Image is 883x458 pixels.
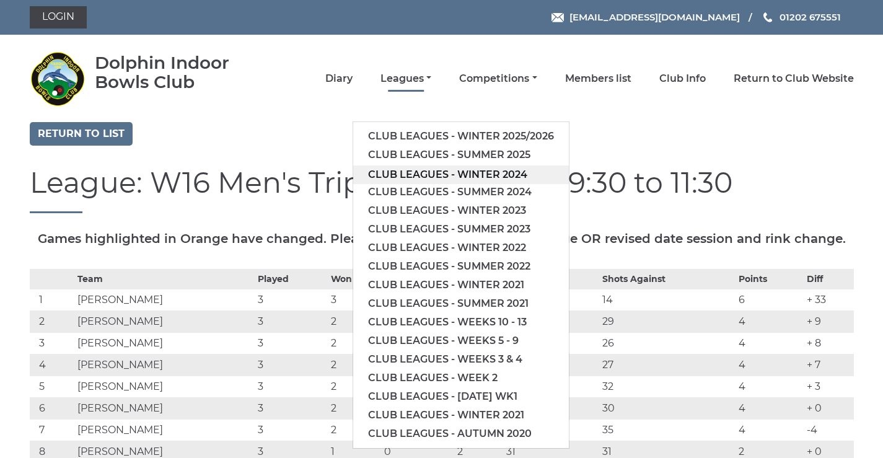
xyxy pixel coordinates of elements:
td: [PERSON_NAME] [74,354,255,376]
td: + 3 [804,376,854,397]
td: + 9 [804,310,854,332]
td: 4 [30,354,75,376]
th: Diff [804,269,854,289]
a: Club leagues - Winter 2022 [353,239,569,257]
a: Login [30,6,87,29]
td: 3 [328,289,381,310]
td: 2 [328,397,381,419]
a: Return to list [30,122,133,146]
th: Shots Against [599,269,736,289]
a: Club leagues - Winter 2024 [353,165,569,184]
img: Dolphin Indoor Bowls Club [30,51,86,107]
a: Club leagues - Week 2 [353,369,569,387]
a: Diary [325,72,353,86]
img: Phone us [763,12,772,22]
a: Club leagues - Winter 2021 [353,276,569,294]
h1: League: W16 Men's Triples - [DATE] - 09:30 to 11:30 [30,167,854,213]
td: 26 [599,332,736,354]
a: Club leagues - [DATE] wk1 [353,387,569,406]
td: 6 [736,289,804,310]
a: Club leagues - Summer 2022 [353,257,569,276]
a: Club leagues - Summer 2021 [353,294,569,313]
th: Played [255,269,328,289]
td: 4 [736,354,804,376]
td: 35 [599,419,736,441]
td: 3 [255,289,328,310]
td: 30 [599,397,736,419]
td: + 7 [804,354,854,376]
td: 4 [736,310,804,332]
a: Club leagues - Winter 2023 [353,201,569,220]
ul: Leagues [353,121,569,449]
div: Dolphin Indoor Bowls Club [95,53,265,92]
td: 2 [328,376,381,397]
a: Leagues [380,72,431,86]
td: 3 [255,332,328,354]
td: [PERSON_NAME] [74,332,255,354]
td: [PERSON_NAME] [74,397,255,419]
a: Phone us 01202 675551 [762,10,841,24]
a: Club leagues - Weeks 5 - 9 [353,332,569,350]
a: Club leagues - Summer 2024 [353,183,569,201]
td: -4 [804,419,854,441]
a: Club Info [659,72,706,86]
h5: Games highlighted in Orange have changed. Please check for a revised rink change OR revised date ... [30,232,854,245]
td: 3 [255,354,328,376]
td: 3 [30,332,75,354]
td: [PERSON_NAME] [74,310,255,332]
td: [PERSON_NAME] [74,289,255,310]
td: 3 [255,376,328,397]
a: Competitions [459,72,537,86]
td: 2 [328,419,381,441]
td: 3 [255,419,328,441]
td: 2 [328,310,381,332]
td: 14 [599,289,736,310]
td: 6 [30,397,75,419]
span: [EMAIL_ADDRESS][DOMAIN_NAME] [569,11,740,23]
td: 2 [328,332,381,354]
td: 5 [30,376,75,397]
td: [PERSON_NAME] [74,419,255,441]
td: 1 [30,289,75,310]
td: 3 [255,310,328,332]
a: Members list [565,72,631,86]
a: Club leagues - Summer 2025 [353,146,569,164]
td: [PERSON_NAME] [74,376,255,397]
td: 27 [599,354,736,376]
td: 29 [599,310,736,332]
a: Club leagues - Autumn 2020 [353,425,569,443]
td: 4 [736,376,804,397]
td: 7 [30,419,75,441]
th: Points [736,269,804,289]
span: 01202 675551 [780,11,841,23]
a: Club leagues - Winter 2021 [353,406,569,425]
a: Club leagues - Summer 2023 [353,220,569,239]
td: + 8 [804,332,854,354]
th: Won [328,269,381,289]
td: 32 [599,376,736,397]
th: Team [74,269,255,289]
td: 4 [736,397,804,419]
td: + 33 [804,289,854,310]
td: 2 [328,354,381,376]
a: Return to Club Website [734,72,854,86]
td: 4 [736,332,804,354]
td: + 0 [804,397,854,419]
img: Email [551,13,564,22]
td: 4 [736,419,804,441]
a: Club leagues - Weeks 10 - 13 [353,313,569,332]
td: 2 [30,310,75,332]
a: Club leagues - Winter 2025/2026 [353,127,569,146]
a: Email [EMAIL_ADDRESS][DOMAIN_NAME] [551,10,740,24]
a: Club leagues - Weeks 3 & 4 [353,350,569,369]
td: 3 [255,397,328,419]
